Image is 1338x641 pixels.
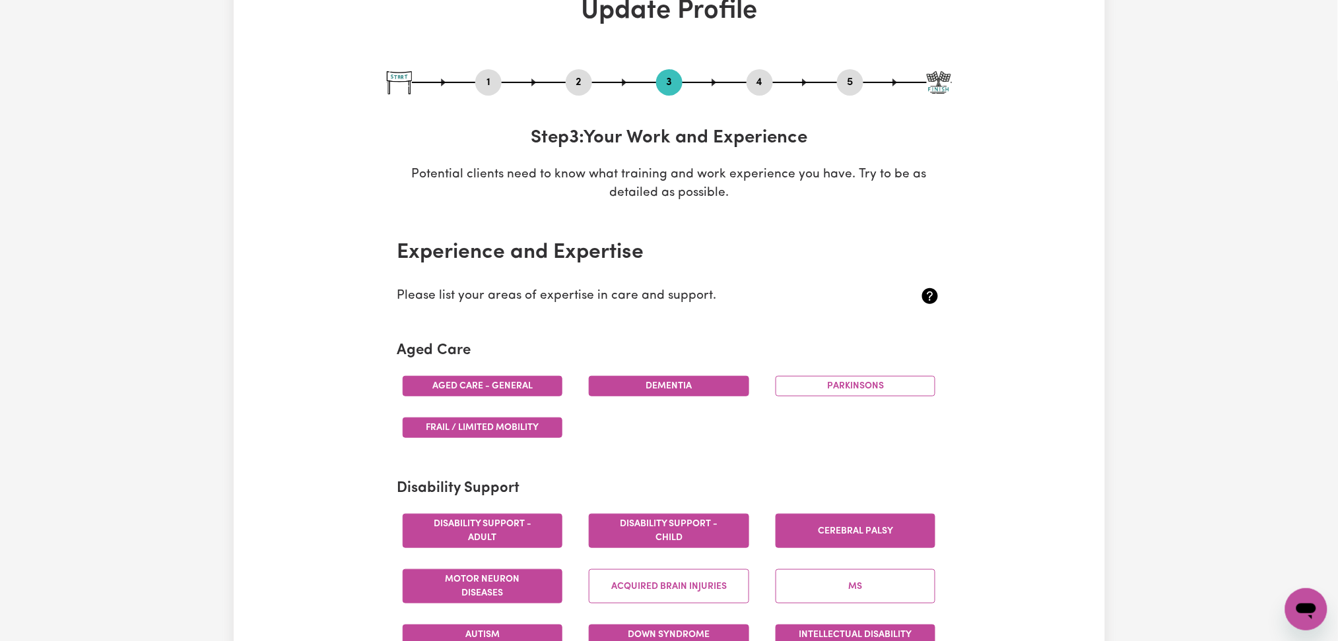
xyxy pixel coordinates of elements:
button: Go to step 2 [566,74,592,91]
iframe: Button to launch messaging window [1285,588,1327,630]
button: Go to step 5 [837,74,863,91]
button: Go to step 3 [656,74,683,91]
button: Frail / limited mobility [403,417,563,438]
button: Acquired Brain Injuries [589,569,749,603]
button: Go to step 1 [475,74,502,91]
button: Disability support - Adult [403,514,563,548]
h2: Experience and Expertise [397,240,941,265]
button: Cerebral Palsy [776,514,936,548]
button: Disability support - Child [589,514,749,548]
p: Potential clients need to know what training and work experience you have. Try to be as detailed ... [387,166,952,204]
button: Aged care - General [403,376,563,396]
button: Go to step 4 [747,74,773,91]
h2: Disability Support [397,480,941,498]
button: Motor Neuron Diseases [403,569,563,603]
p: Please list your areas of expertise in care and support. [397,287,851,306]
button: Parkinsons [776,376,936,396]
button: Dementia [589,376,749,396]
h2: Aged Care [397,342,941,360]
h3: Step 3 : Your Work and Experience [387,127,952,150]
button: MS [776,569,936,603]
